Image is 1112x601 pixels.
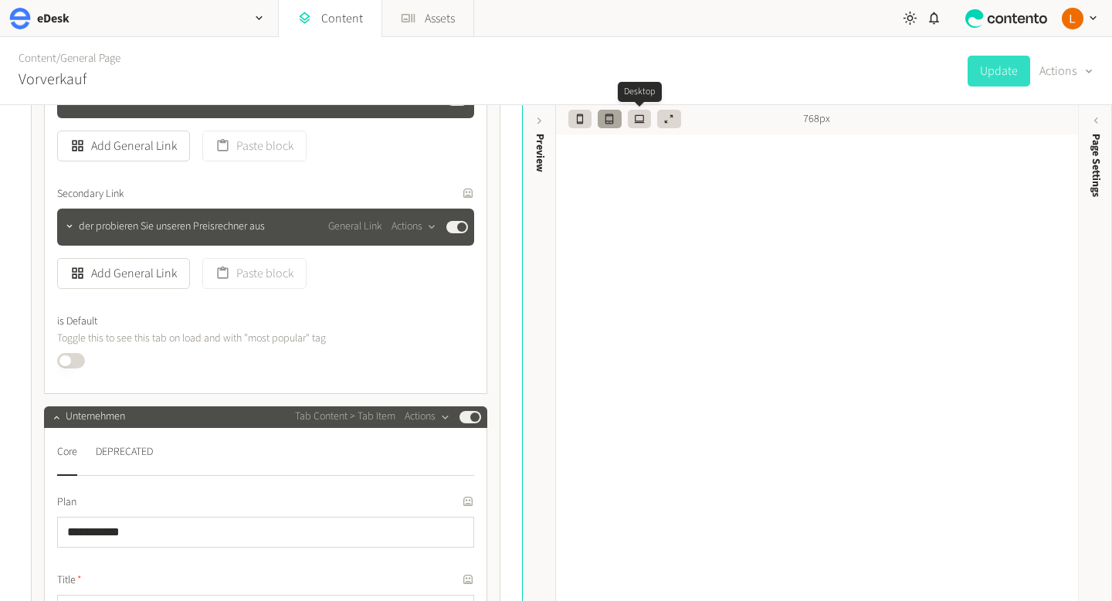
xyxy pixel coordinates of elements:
span: 768px [803,111,830,127]
a: General Page [60,50,120,66]
button: Add General Link [57,131,190,161]
button: Actions [1039,56,1093,87]
span: der probieren Sie unseren Preisrechner aus [79,219,265,235]
button: Actions [392,218,437,236]
button: Paste block [202,131,307,161]
div: Preview [532,134,548,172]
button: Actions [405,408,450,426]
span: Plan [57,494,76,511]
button: Add General Link [57,258,190,289]
span: / [56,50,60,66]
span: General Link [328,219,382,235]
img: eDesk [9,8,31,29]
div: Core [57,440,77,465]
span: is Default [57,314,97,330]
button: Paste block [202,258,307,289]
div: DEPRECATED [96,440,153,465]
span: Title [57,572,82,589]
span: Unternehmen [66,409,125,425]
span: Tab Content > Tab Item [295,409,395,425]
span: Secondary Link [57,186,124,202]
button: Update [968,56,1030,87]
h2: eDesk [37,9,69,28]
a: Content [19,50,56,66]
span: Page Settings [1088,134,1104,197]
div: Desktop [618,82,662,102]
img: Laura Kane [1062,8,1083,29]
h2: Vorverkauf [19,68,86,91]
p: Toggle this to see this tab on load and with "most popular" tag [57,330,409,347]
